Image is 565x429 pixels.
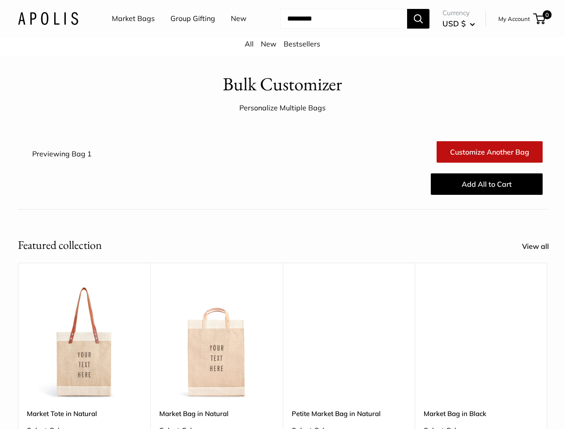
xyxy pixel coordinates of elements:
[543,10,552,19] span: 0
[245,39,254,48] a: All
[18,236,102,254] h2: Featured collection
[437,141,543,163] a: Customize Another Bag
[239,101,326,115] div: Personalize Multiple Bags
[522,240,559,253] a: View all
[292,408,406,419] a: Petite Market Bag in Natural
[223,71,342,97] h1: Bulk Customizer
[442,7,475,19] span: Currency
[442,17,475,31] button: USD $
[32,149,92,158] span: Previewing Bag 1
[159,285,274,400] img: Market Bag in Natural
[284,39,320,48] a: Bestsellers
[534,13,545,24] a: 0
[424,285,538,400] a: Market Bag in BlackMarket Bag in Black
[112,12,155,25] a: Market Bags
[407,9,429,29] button: Search
[424,408,538,419] a: Market Bag in Black
[27,408,141,419] a: Market Tote in Natural
[292,285,406,400] a: Petite Market Bag in Naturaldescription_Effortless style that elevates every moment
[159,408,274,419] a: Market Bag in Natural
[431,173,543,195] button: Add All to Cart
[231,12,246,25] a: New
[27,285,141,400] a: description_Make it yours with custom printed text.description_The Original Market bag in its 4 n...
[159,285,274,400] a: Market Bag in NaturalMarket Bag in Natural
[280,9,407,29] input: Search...
[442,19,466,28] span: USD $
[261,39,276,48] a: New
[18,12,78,25] img: Apolis
[498,13,530,24] a: My Account
[27,285,141,400] img: description_Make it yours with custom printed text.
[170,12,215,25] a: Group Gifting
